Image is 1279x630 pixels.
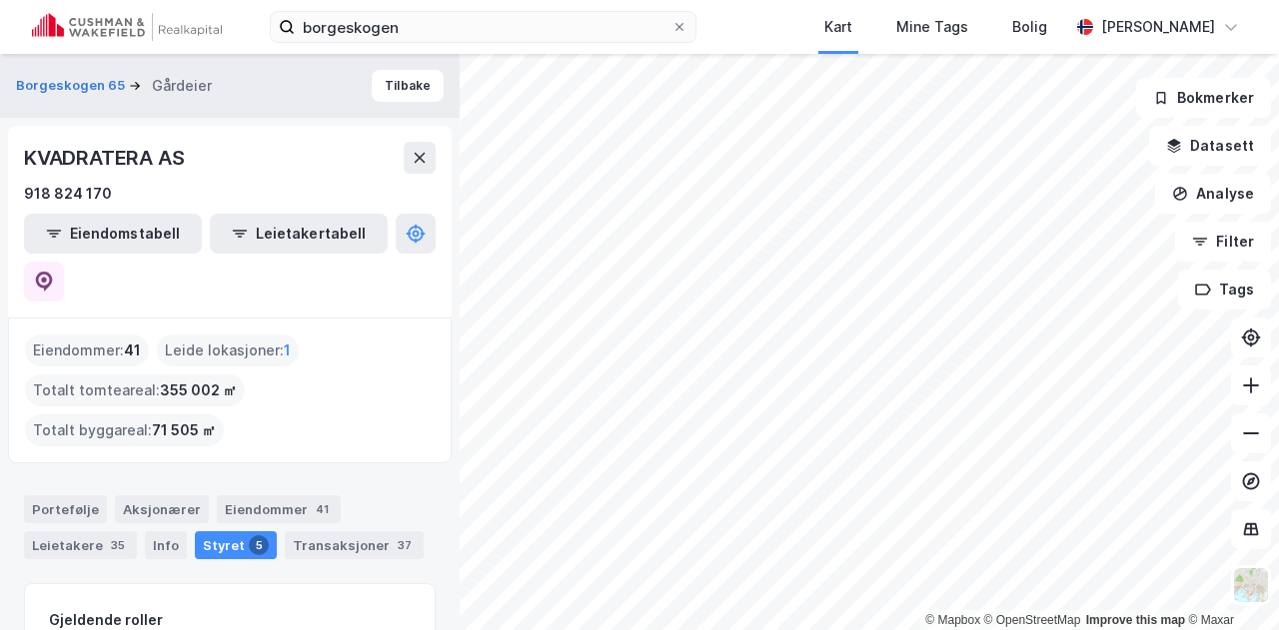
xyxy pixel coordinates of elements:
[32,13,222,41] img: cushman-wakefield-realkapital-logo.202ea83816669bd177139c58696a8fa1.svg
[1136,78,1271,118] button: Bokmerker
[1101,15,1215,39] div: [PERSON_NAME]
[107,535,129,555] div: 35
[24,142,188,174] div: KVADRATERA AS
[217,495,341,523] div: Eiendommer
[372,70,444,102] button: Tilbake
[249,535,269,555] div: 5
[145,531,187,559] div: Info
[394,535,416,555] div: 37
[157,334,299,366] div: Leide lokasjoner :
[925,613,980,627] a: Mapbox
[284,338,291,362] span: 1
[1178,270,1271,310] button: Tags
[210,214,388,254] button: Leietakertabell
[25,414,224,446] div: Totalt byggareal :
[16,76,129,96] button: Borgeskogen 65
[295,12,671,42] input: Søk på adresse, matrikkel, gårdeiere, leietakere eller personer
[124,338,141,362] span: 41
[984,613,1081,627] a: OpenStreetMap
[1012,15,1047,39] div: Bolig
[1175,222,1271,262] button: Filter
[24,182,112,206] div: 918 824 170
[24,531,137,559] div: Leietakere
[160,378,237,402] span: 355 002 ㎡
[25,334,149,366] div: Eiendommer :
[25,374,245,406] div: Totalt tomteareal :
[312,499,333,519] div: 41
[1179,534,1279,630] div: Kontrollprogram for chat
[195,531,277,559] div: Styret
[152,74,212,98] div: Gårdeier
[115,495,209,523] div: Aksjonærer
[1149,126,1271,166] button: Datasett
[24,495,107,523] div: Portefølje
[24,214,202,254] button: Eiendomstabell
[896,15,968,39] div: Mine Tags
[152,418,216,442] span: 71 505 ㎡
[1086,613,1185,627] a: Improve this map
[1179,534,1279,630] iframe: Chat Widget
[1155,174,1271,214] button: Analyse
[285,531,424,559] div: Transaksjoner
[824,15,852,39] div: Kart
